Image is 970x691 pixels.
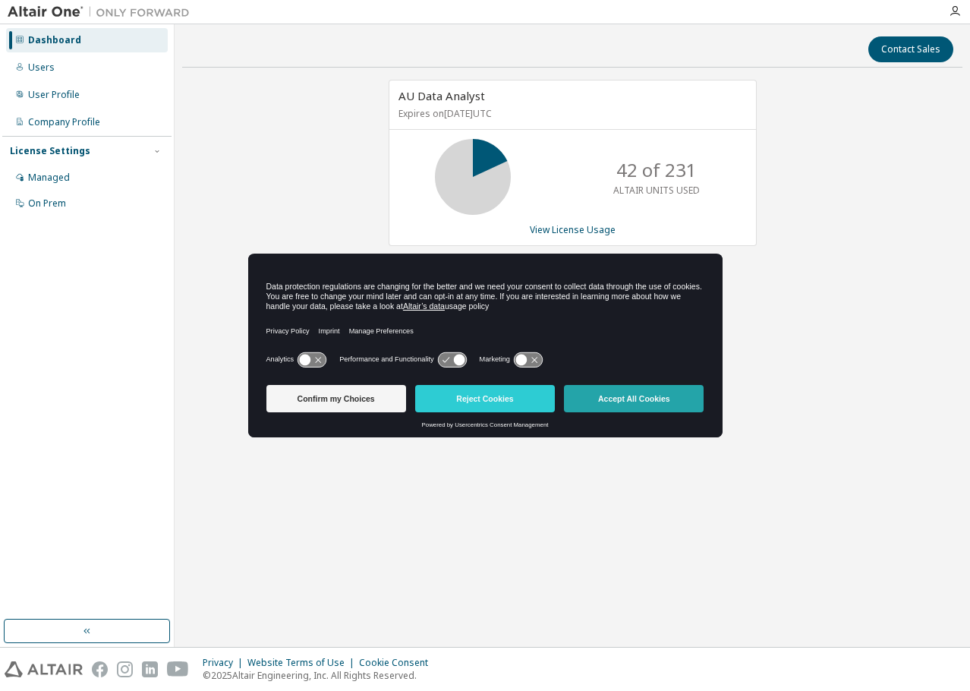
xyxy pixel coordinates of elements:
p: © 2025 Altair Engineering, Inc. All Rights Reserved. [203,669,437,682]
p: ALTAIR UNITS USED [613,184,700,197]
div: License Settings [10,145,90,157]
div: On Prem [28,197,66,210]
p: 42 of 231 [616,157,697,183]
span: AU Data Analyst [398,88,485,103]
a: View License Usage [530,223,616,236]
div: Website Terms of Use [247,657,359,669]
div: Cookie Consent [359,657,437,669]
img: Altair One [8,5,197,20]
p: Expires on [DATE] UTC [398,107,743,120]
div: Managed [28,172,70,184]
div: Privacy [203,657,247,669]
img: altair_logo.svg [5,661,83,677]
div: User Profile [28,89,80,101]
img: youtube.svg [167,661,189,677]
img: facebook.svg [92,661,108,677]
button: Contact Sales [868,36,953,62]
img: linkedin.svg [142,661,158,677]
img: instagram.svg [117,661,133,677]
div: Dashboard [28,34,81,46]
div: Company Profile [28,116,100,128]
div: Users [28,62,55,74]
